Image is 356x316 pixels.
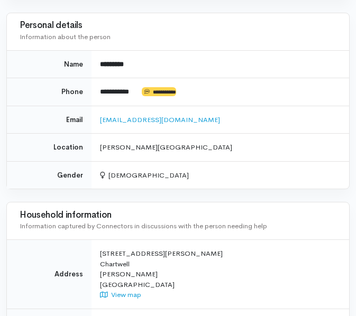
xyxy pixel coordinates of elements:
[20,21,336,31] h3: Personal details
[20,210,336,220] h3: Household information
[7,240,92,309] td: Address
[7,106,92,134] td: Email
[7,50,92,78] td: Name
[100,171,189,180] span: [DEMOGRAPHIC_DATA]
[20,221,267,230] span: Information captured by Connectors in discussions with the person needing help
[7,78,92,106] td: Phone
[100,115,220,124] a: [EMAIL_ADDRESS][DOMAIN_NAME]
[7,134,92,162] td: Location
[7,161,92,189] td: Gender
[100,248,336,300] div: [STREET_ADDRESS][PERSON_NAME] Chartwell [PERSON_NAME] [GEOGRAPHIC_DATA]
[100,290,141,299] a: View map
[92,134,349,162] td: [PERSON_NAME][GEOGRAPHIC_DATA]
[20,32,111,41] span: Information about the person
